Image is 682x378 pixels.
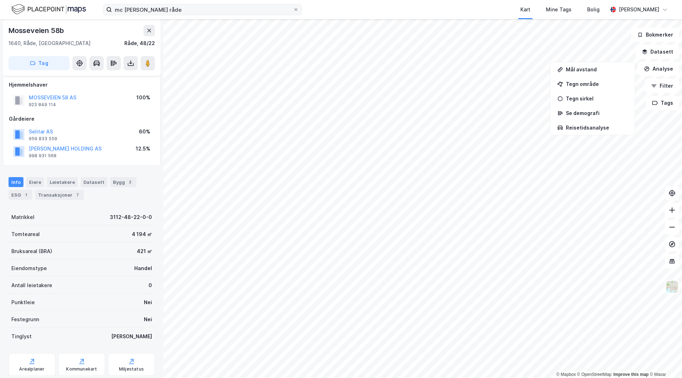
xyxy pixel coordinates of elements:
div: Punktleie [11,298,35,307]
div: 60% [139,127,150,136]
div: 923 849 114 [29,102,56,108]
div: Kontrollprogram for chat [646,344,682,378]
button: Tags [646,96,679,110]
div: Miljøstatus [119,366,144,372]
div: 2 [126,179,134,186]
div: Råde, 48/22 [124,39,155,48]
div: Nei [144,298,152,307]
div: 7 [74,191,81,198]
img: Z [665,280,679,294]
div: Festegrunn [11,315,39,324]
div: Matrikkel [11,213,34,221]
div: 12.5% [136,144,150,153]
div: 998 931 568 [29,153,56,159]
div: 3112-48-22-0-0 [110,213,152,221]
div: Tegn sirkel [566,95,628,102]
div: Kommunekart [66,366,97,372]
div: Transaksjoner [35,190,84,200]
a: Improve this map [613,372,649,377]
button: Datasett [636,45,679,59]
a: Mapbox [556,372,576,377]
div: Mosseveien 58b [9,25,65,36]
div: Gårdeiere [9,115,155,123]
div: Arealplaner [19,366,44,372]
button: Analyse [638,62,679,76]
div: Eiendomstype [11,264,47,273]
input: Søk på adresse, matrikkel, gårdeiere, leietakere eller personer [112,4,293,15]
div: 421 ㎡ [137,247,152,256]
div: Mål avstand [566,66,628,72]
div: Kart [520,5,530,14]
iframe: Chat Widget [646,344,682,378]
button: Bokmerker [631,28,679,42]
div: Handel [134,264,152,273]
div: 959 833 559 [29,136,57,142]
div: Bruksareal (BRA) [11,247,52,256]
div: 1 [22,191,29,198]
img: logo.f888ab2527a4732fd821a326f86c7f29.svg [11,3,86,16]
div: ESG [9,190,32,200]
div: Datasett [81,177,107,187]
div: 4 194 ㎡ [132,230,152,239]
div: Nei [144,315,152,324]
div: Bygg [110,177,136,187]
div: Hjemmelshaver [9,81,155,89]
div: Leietakere [47,177,78,187]
div: 1640, Råde, [GEOGRAPHIC_DATA] [9,39,91,48]
div: [PERSON_NAME] [619,5,659,14]
div: Bolig [587,5,600,14]
button: Tag [9,56,70,70]
div: Antall leietakere [11,281,52,290]
div: [PERSON_NAME] [111,332,152,341]
div: Tinglyst [11,332,32,341]
div: Mine Tags [546,5,572,14]
a: OpenStreetMap [577,372,612,377]
div: Reisetidsanalyse [566,125,628,131]
div: 0 [148,281,152,290]
div: Eiere [26,177,44,187]
div: Info [9,177,23,187]
div: 100% [136,93,150,102]
button: Filter [645,79,679,93]
div: Se demografi [566,110,628,116]
div: Tomteareal [11,230,40,239]
div: Tegn område [566,81,628,87]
